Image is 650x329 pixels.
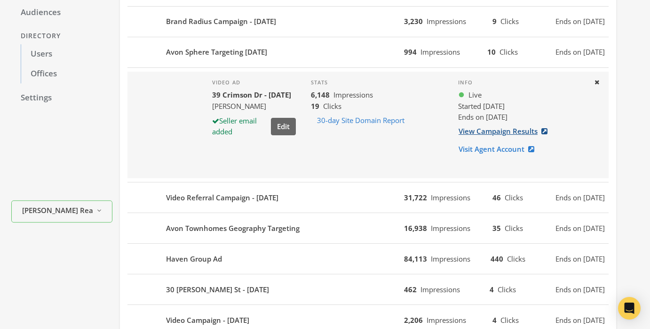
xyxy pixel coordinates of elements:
div: [PERSON_NAME] [212,101,296,112]
b: 46 [492,193,501,202]
b: 10 [487,47,496,57]
button: Avon Sphere Targeting [DATE]994Impressions10ClicksEnds on [DATE] [127,41,609,64]
b: 3,230 [404,16,423,26]
span: Clicks [499,47,518,57]
button: 30-day Site Domain Report [311,112,411,129]
span: Impressions [427,16,466,26]
button: Edit [271,118,296,135]
span: Ends on [DATE] [555,47,605,58]
span: Live [468,90,482,100]
h4: Video Ad [212,79,296,86]
span: Ends on [DATE] [555,284,605,295]
span: Clicks [323,101,341,111]
b: Avon Townhomes Geography Targeting [166,223,300,234]
b: Haven Group Ad [166,254,222,264]
b: 4 [490,285,494,294]
span: Ends on [DATE] [555,315,605,326]
b: Video Referral Campaign - [DATE] [166,192,278,203]
span: Impressions [420,47,460,57]
span: Clicks [505,223,523,233]
a: Offices [21,64,112,84]
span: Impressions [427,315,466,325]
b: 39 Crimson Dr - [DATE] [212,90,291,99]
span: Impressions [431,254,470,263]
b: 440 [491,254,503,263]
span: Clicks [507,254,525,263]
button: Avon Townhomes Geography Targeting16,938Impressions35ClicksEnds on [DATE] [127,217,609,239]
span: Impressions [333,90,373,99]
span: Impressions [431,223,470,233]
b: Video Campaign - [DATE] [166,315,249,326]
button: 30 [PERSON_NAME] St - [DATE]462Impressions4ClicksEnds on [DATE] [127,278,609,301]
b: 4 [492,315,497,325]
a: Audiences [11,3,112,23]
b: Brand Radius Campaign - [DATE] [166,16,276,27]
b: 35 [492,223,501,233]
span: [PERSON_NAME] Realty [22,205,93,216]
span: Clicks [500,16,519,26]
b: 84,113 [404,254,427,263]
span: Ends on [DATE] [458,112,507,122]
span: Ends on [DATE] [555,254,605,264]
span: Impressions [431,193,470,202]
div: Open Intercom Messenger [618,297,641,320]
button: Haven Group Ad84,113Impressions440ClicksEnds on [DATE] [127,247,609,270]
div: Directory [11,27,112,45]
h4: Info [458,79,586,86]
a: Visit Agent Account [458,140,540,158]
b: 994 [404,47,417,57]
b: 19 [311,101,319,111]
span: Clicks [505,193,523,202]
button: Video Referral Campaign - [DATE]31,722Impressions46ClicksEnds on [DATE] [127,186,609,209]
b: 6,148 [311,90,330,99]
a: Users [21,44,112,64]
span: Ends on [DATE] [555,16,605,27]
b: 9 [492,16,497,26]
b: 2,206 [404,315,423,325]
span: Ends on [DATE] [555,223,605,234]
a: View Campaign Results [458,123,554,140]
div: Started [DATE] [458,101,586,112]
button: [PERSON_NAME] Realty [11,200,112,222]
button: Brand Radius Campaign - [DATE]3,230Impressions9ClicksEnds on [DATE] [127,10,609,33]
b: 31,722 [404,193,427,202]
b: Avon Sphere Targeting [DATE] [166,47,267,58]
h4: Stats [311,79,443,86]
span: Clicks [500,315,519,325]
span: Impressions [420,285,460,294]
a: Settings [11,88,112,108]
b: 462 [404,285,417,294]
span: Ends on [DATE] [555,192,605,203]
div: Seller email added [212,115,267,138]
b: 16,938 [404,223,427,233]
b: 30 [PERSON_NAME] St - [DATE] [166,284,269,295]
span: Clicks [498,285,516,294]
